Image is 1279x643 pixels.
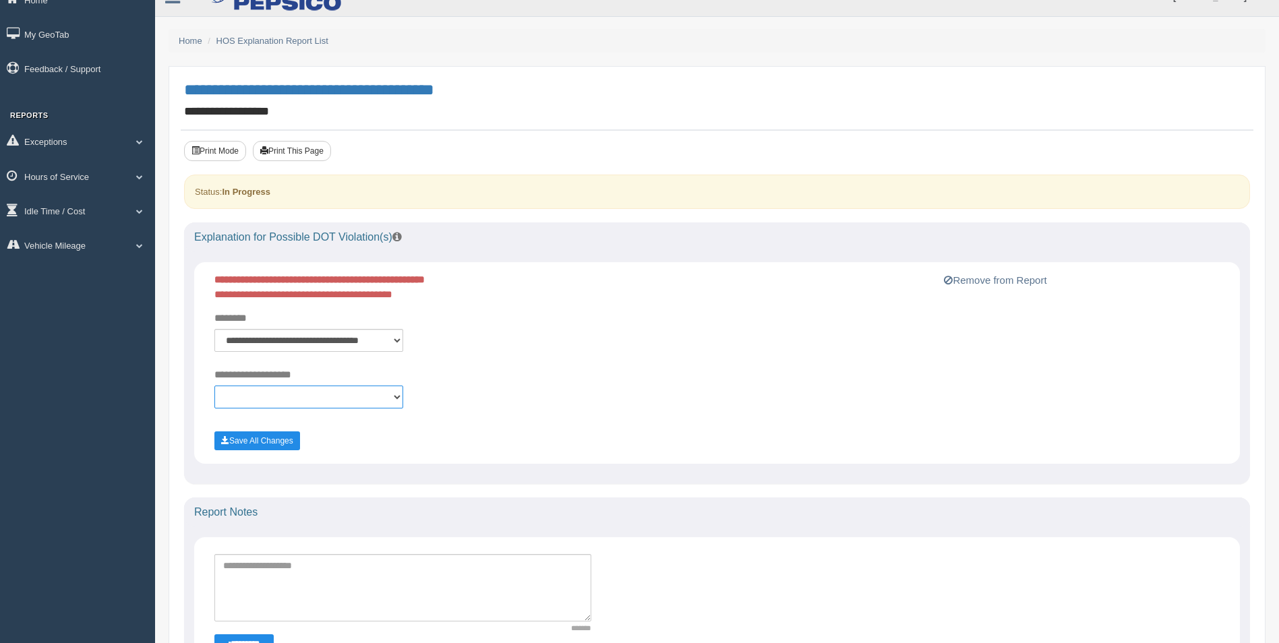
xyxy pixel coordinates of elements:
[179,36,202,46] a: Home
[184,175,1250,209] div: Status:
[214,431,300,450] button: Save
[222,187,270,197] strong: In Progress
[184,141,246,161] button: Print Mode
[216,36,328,46] a: HOS Explanation Report List
[253,141,331,161] button: Print This Page
[184,497,1250,527] div: Report Notes
[184,222,1250,252] div: Explanation for Possible DOT Violation(s)
[940,272,1050,288] button: Remove from Report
